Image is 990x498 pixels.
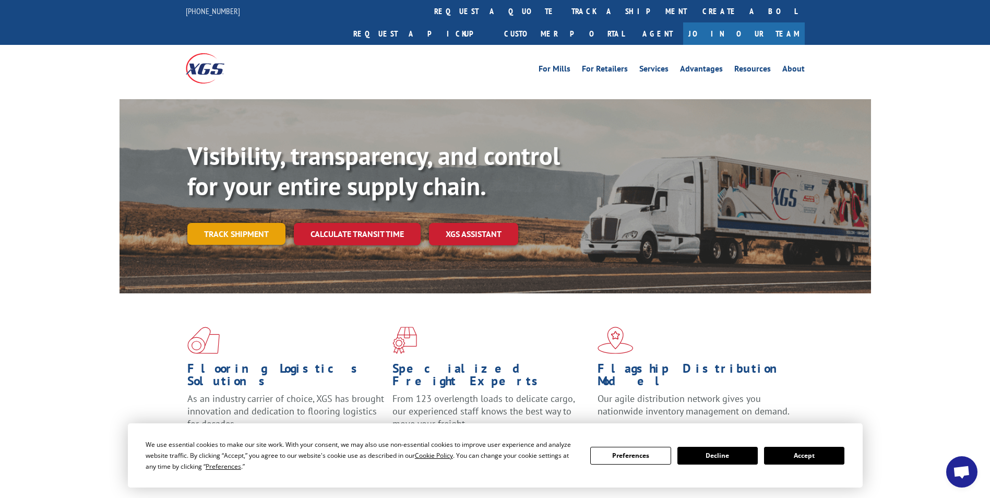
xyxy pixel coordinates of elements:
a: Advantages [680,65,723,76]
button: Accept [764,447,844,465]
button: Decline [677,447,758,465]
b: Visibility, transparency, and control for your entire supply chain. [187,139,560,202]
div: Cookie Consent Prompt [128,423,863,488]
a: Services [639,65,669,76]
a: Customer Portal [496,22,632,45]
img: xgs-icon-focused-on-flooring-red [392,327,417,354]
h1: Flooring Logistics Solutions [187,362,385,393]
a: Resources [734,65,771,76]
a: [PHONE_NUMBER] [186,6,240,16]
h1: Specialized Freight Experts [392,362,590,393]
div: Open chat [946,456,977,488]
a: For Retailers [582,65,628,76]
a: Calculate transit time [294,223,421,245]
p: From 123 overlength loads to delicate cargo, our experienced staff knows the best way to move you... [392,393,590,439]
a: Track shipment [187,223,285,245]
div: We use essential cookies to make our site work. With your consent, we may also use non-essential ... [146,439,578,472]
span: Our agile distribution network gives you nationwide inventory management on demand. [598,393,790,417]
a: XGS ASSISTANT [429,223,518,245]
a: Request a pickup [345,22,496,45]
span: Preferences [206,462,241,471]
img: xgs-icon-total-supply-chain-intelligence-red [187,327,220,354]
button: Preferences [590,447,671,465]
a: About [782,65,805,76]
a: Join Our Team [683,22,805,45]
img: xgs-icon-flagship-distribution-model-red [598,327,634,354]
span: Cookie Policy [415,451,453,460]
a: For Mills [539,65,570,76]
a: Agent [632,22,683,45]
h1: Flagship Distribution Model [598,362,795,393]
span: As an industry carrier of choice, XGS has brought innovation and dedication to flooring logistics... [187,393,384,430]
